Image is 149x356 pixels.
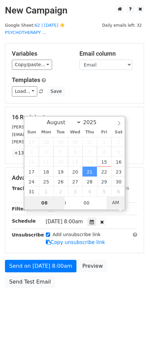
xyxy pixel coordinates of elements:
small: [PERSON_NAME][EMAIL_ADDRESS][DOMAIN_NAME] [12,139,120,144]
h5: 16 Recipients [12,114,137,121]
label: Add unsubscribe link [53,231,101,238]
span: August 26, 2025 [53,177,68,186]
span: August 2, 2025 [111,137,126,147]
iframe: Chat Widget [116,324,149,356]
span: September 5, 2025 [97,186,111,196]
h2: New Campaign [5,5,144,16]
span: Fri [97,130,111,134]
span: July 31, 2025 [82,137,97,147]
span: August 23, 2025 [111,167,126,177]
span: Thu [82,130,97,134]
span: August 20, 2025 [68,167,82,177]
span: August 6, 2025 [68,147,82,157]
small: Google Sheet: [5,23,65,35]
span: August 24, 2025 [24,177,39,186]
span: August 8, 2025 [97,147,111,157]
span: [DATE] 8:00am [46,219,83,225]
span: August 12, 2025 [53,157,68,167]
span: August 10, 2025 [24,157,39,167]
span: August 29, 2025 [97,177,111,186]
span: September 3, 2025 [68,186,82,196]
span: September 2, 2025 [53,186,68,196]
strong: Schedule [12,218,36,224]
a: Copy unsubscribe link [46,239,105,245]
span: Sun [24,130,39,134]
span: July 27, 2025 [24,137,39,147]
span: Sat [111,130,126,134]
a: Preview [78,260,107,272]
input: Hour [24,196,65,209]
span: July 28, 2025 [39,137,53,147]
span: September 1, 2025 [39,186,53,196]
span: July 30, 2025 [68,137,82,147]
span: August 4, 2025 [39,147,53,157]
span: August 9, 2025 [111,147,126,157]
span: August 25, 2025 [39,177,53,186]
span: August 15, 2025 [97,157,111,167]
label: UTM Codes [103,185,129,192]
a: Copy/paste... [12,60,52,70]
span: August 11, 2025 [39,157,53,167]
span: September 6, 2025 [111,186,126,196]
span: August 31, 2025 [24,186,39,196]
span: July 29, 2025 [53,137,68,147]
span: August 27, 2025 [68,177,82,186]
strong: Filters [12,206,29,211]
span: August 18, 2025 [39,167,53,177]
a: +13 more [12,149,40,157]
a: Send on [DATE] 8:00am [5,260,76,272]
span: August 1, 2025 [97,137,111,147]
span: : [65,196,67,209]
a: Daily emails left: 32 [100,23,144,28]
input: Year [81,119,105,125]
h5: Email column [79,50,137,57]
span: August 21, 2025 [82,167,97,177]
span: August 14, 2025 [82,157,97,167]
a: Load... [12,86,37,96]
a: Send Test Email [5,276,55,288]
h5: Variables [12,50,70,57]
a: 62 | [DATE] ☀️PSYCHOTHERAPY ... [5,23,65,35]
a: Templates [12,76,40,83]
span: August 22, 2025 [97,167,111,177]
span: Click to toggle [106,196,125,209]
span: Tue [53,130,68,134]
span: September 4, 2025 [82,186,97,196]
small: [EMAIL_ADDRESS][DOMAIN_NAME] [12,132,85,137]
button: Save [47,86,65,96]
span: August 30, 2025 [111,177,126,186]
span: August 3, 2025 [24,147,39,157]
span: August 7, 2025 [82,147,97,157]
span: Mon [39,130,53,134]
span: August 13, 2025 [68,157,82,167]
input: Minute [67,196,107,209]
small: [PERSON_NAME][EMAIL_ADDRESS][DOMAIN_NAME] [12,124,120,129]
span: Wed [68,130,82,134]
h5: Advanced [12,174,137,181]
span: August 16, 2025 [111,157,126,167]
span: August 19, 2025 [53,167,68,177]
strong: Unsubscribe [12,232,44,237]
span: August 17, 2025 [24,167,39,177]
span: Daily emails left: 32 [100,22,144,29]
strong: Tracking [12,186,34,191]
span: August 5, 2025 [53,147,68,157]
span: August 28, 2025 [82,177,97,186]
